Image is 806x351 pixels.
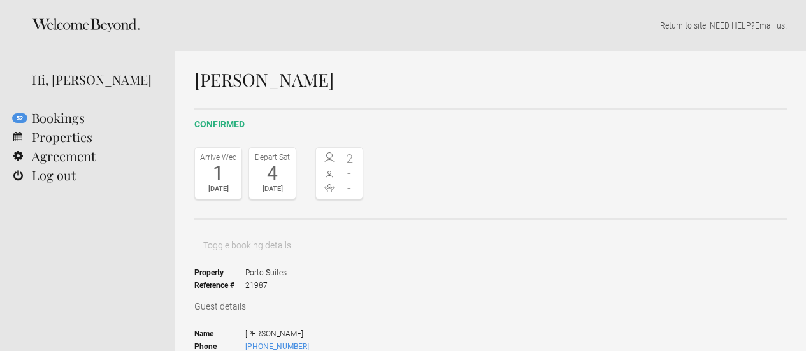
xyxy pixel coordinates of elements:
div: Arrive Wed [198,151,238,164]
span: Porto Suites [245,266,287,279]
div: 4 [252,164,292,183]
h1: [PERSON_NAME] [194,70,787,89]
div: [DATE] [198,183,238,196]
h2: confirmed [194,118,787,131]
a: [PHONE_NUMBER] [245,342,309,351]
strong: Name [194,327,245,340]
a: Return to site [660,20,706,31]
span: 21987 [245,279,287,292]
div: Depart Sat [252,151,292,164]
div: [DATE] [252,183,292,196]
span: - [340,167,360,180]
span: 2 [340,152,360,165]
button: Toggle booking details [194,233,300,258]
a: Email us [755,20,785,31]
strong: Property [194,266,245,279]
h3: Guest details [194,300,787,313]
span: - [340,182,360,194]
strong: Reference # [194,279,245,292]
div: 1 [198,164,238,183]
flynt-notification-badge: 52 [12,113,27,123]
div: Hi, [PERSON_NAME] [32,70,156,89]
p: | NEED HELP? . [194,19,787,32]
span: [PERSON_NAME] [245,327,363,340]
